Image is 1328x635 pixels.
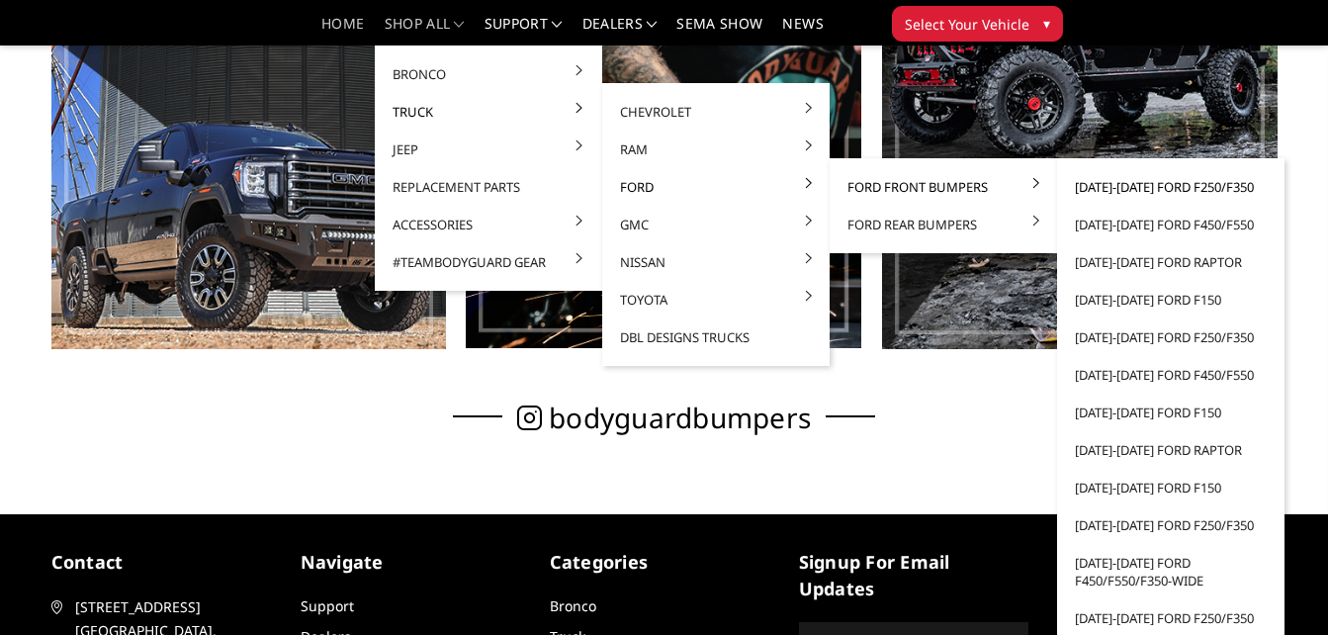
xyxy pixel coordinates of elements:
h5: contact [51,549,281,576]
a: Ram [610,131,822,168]
a: [DATE]-[DATE] Ford F450/F550 [1065,356,1277,394]
a: [DATE]-[DATE] Ford F250/F350 [1065,168,1277,206]
a: Support [301,596,354,615]
a: [DATE]-[DATE] Ford F150 [1065,281,1277,318]
a: Nissan [610,243,822,281]
a: Toyota [610,281,822,318]
a: SEMA Show [676,17,762,45]
a: [DATE]-[DATE] Ford F250/F350 [1065,318,1277,356]
a: Truck [383,93,594,131]
h5: Categories [550,549,779,576]
a: [DATE]-[DATE] Ford F450/F550 [1065,206,1277,243]
a: Ford Front Bumpers [838,168,1049,206]
a: Replacement Parts [383,168,594,206]
a: GMC [610,206,822,243]
a: DBL Designs Trucks [610,318,822,356]
a: Jeep [383,131,594,168]
a: Support [485,17,563,45]
span: bodyguardbumpers [549,408,811,428]
a: [DATE]-[DATE] Ford F150 [1065,394,1277,431]
a: [DATE]-[DATE] Ford F250/F350 [1065,506,1277,544]
span: Select Your Vehicle [905,14,1029,35]
a: #TeamBodyguard Gear [383,243,594,281]
a: News [782,17,823,45]
a: Chevrolet [610,93,822,131]
a: Accessories [383,206,594,243]
a: [DATE]-[DATE] Ford Raptor [1065,243,1277,281]
a: Ford Rear Bumpers [838,206,1049,243]
a: Ford [610,168,822,206]
a: Dealers [582,17,658,45]
h5: signup for email updates [799,549,1028,602]
h5: Navigate [301,549,530,576]
a: [DATE]-[DATE] Ford F450/F550/F350-wide [1065,544,1277,599]
button: Select Your Vehicle [892,6,1063,42]
a: [DATE]-[DATE] Ford Raptor [1065,431,1277,469]
a: Bronco [550,596,596,615]
a: [DATE]-[DATE] Ford F150 [1065,469,1277,506]
a: Home [321,17,364,45]
a: shop all [385,17,465,45]
span: ▾ [1043,13,1050,34]
a: Bronco [383,55,594,93]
